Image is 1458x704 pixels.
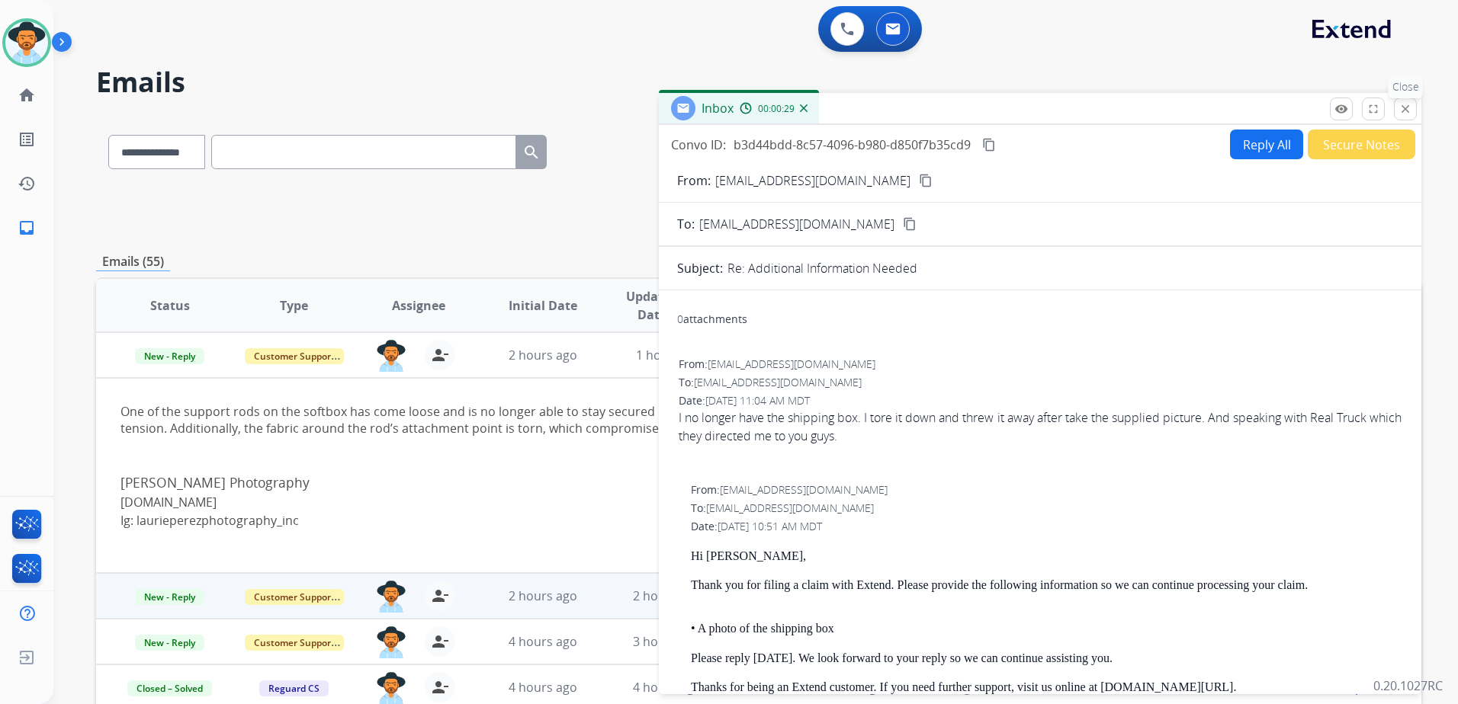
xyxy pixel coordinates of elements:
[431,632,449,651] mat-icon: person_remove
[18,130,36,149] mat-icon: list_alt
[127,680,212,696] span: Closed – Solved
[431,587,449,605] mat-icon: person_remove
[509,587,577,604] span: 2 hours ago
[702,100,734,117] span: Inbox
[376,340,406,372] img: agent-avatar
[708,357,875,371] span: [EMAIL_ADDRESS][DOMAIN_NAME]
[679,393,1402,408] div: Date:
[758,103,795,115] span: 00:00:29
[431,678,449,696] mat-icon: person_remove
[1399,102,1412,116] mat-icon: close
[706,501,874,515] span: [EMAIL_ADDRESS][DOMAIN_NAME]
[679,375,1402,390] div: To:
[509,633,577,650] span: 4 hours ago
[1373,677,1443,695] p: 0.20.1027RC
[691,549,1402,563] p: Hi [PERSON_NAME],
[245,589,344,605] span: Customer Support
[677,215,695,233] p: To:
[245,348,344,364] span: Customer Support
[18,174,36,193] mat-icon: history
[679,408,1402,445] div: I no longer have the shipping box. I tore it down and threw it away after take the supplied pictu...
[135,348,204,364] span: New - Reply
[691,501,1402,516] div: To:
[691,680,1402,694] p: Thanks for being an Extend customer. If you need further support, visit us online at [DOMAIN_NAME...
[727,259,917,277] p: Re: Additional Information Needed
[376,672,406,704] img: agent-avatar
[903,217,917,231] mat-icon: content_copy
[120,493,1148,511] div: [DOMAIN_NAME]
[633,633,702,650] span: 3 hours ago
[280,296,308,315] span: Type
[120,473,310,491] span: [PERSON_NAME] Photography
[715,171,910,190] p: [EMAIL_ADDRESS][DOMAIN_NAME]
[633,679,702,696] span: 4 hours ago
[982,138,996,152] mat-icon: content_copy
[677,259,723,277] p: Subject:
[120,403,1145,437] span: One of the support rods on the softbox has come loose and is no longer able to stay secured in th...
[694,375,862,389] span: [EMAIL_ADDRESS][DOMAIN_NAME]
[691,519,1402,534] div: Date:
[18,219,36,237] mat-icon: inbox
[120,511,1148,530] div: Ig: laurieperezphotography_inc
[618,287,686,324] span: Updated Date
[1197,679,1426,696] span: d0f2306a-7e97-46bd-be69-9e81fafa3566
[720,482,888,497] span: [EMAIL_ADDRESS][DOMAIN_NAME]
[135,589,204,605] span: New - Reply
[671,136,726,154] p: Convo ID:
[96,67,1421,98] h2: Emails
[509,347,577,363] span: 2 hours ago
[509,296,577,315] span: Initial Date
[699,215,894,233] span: [EMAIL_ADDRESS][DOMAIN_NAME]
[734,136,971,153] span: b3d44bdd-8c57-4096-b980-d850f7b35cd9
[718,519,822,533] span: [DATE] 10:51 AM MDT
[431,346,449,364] mat-icon: person_remove
[376,626,406,658] img: agent-avatar
[677,312,747,327] div: attachments
[1308,130,1415,159] button: Secure Notes
[1389,75,1423,98] p: Close
[522,143,541,162] mat-icon: search
[824,679,939,696] span: Your Reguard Claim
[1230,130,1303,159] button: Reply All
[677,312,683,326] span: 0
[509,679,577,696] span: 4 hours ago
[677,171,711,190] p: From:
[691,482,1402,498] div: From:
[919,174,933,187] mat-icon: content_copy
[392,296,445,315] span: Assignee
[96,252,170,271] p: Emails (55)
[705,393,810,408] span: [DATE] 11:04 AM MDT
[691,578,1402,592] p: Thank you for filing a claim with Extend. Please provide the following information so we can cont...
[1394,98,1417,120] button: Close
[18,86,36,104] mat-icon: home
[245,635,344,651] span: Customer Support
[691,608,1402,636] p: • A photo of the shipping box
[1280,680,1294,694] mat-icon: content_copy
[1366,102,1380,116] mat-icon: fullscreen
[691,651,1402,665] p: Please reply [DATE]. We look forward to your reply so we can continue assisting you.
[633,587,702,604] span: 2 hours ago
[135,635,204,651] span: New - Reply
[636,347,698,363] span: 1 hour ago
[150,296,190,315] span: Status
[5,21,48,64] img: avatar
[259,680,329,696] span: Reguard CS
[1334,102,1348,116] mat-icon: remove_red_eye
[1156,680,1170,694] mat-icon: content_copy
[679,357,1402,372] div: From:
[376,581,406,613] img: agent-avatar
